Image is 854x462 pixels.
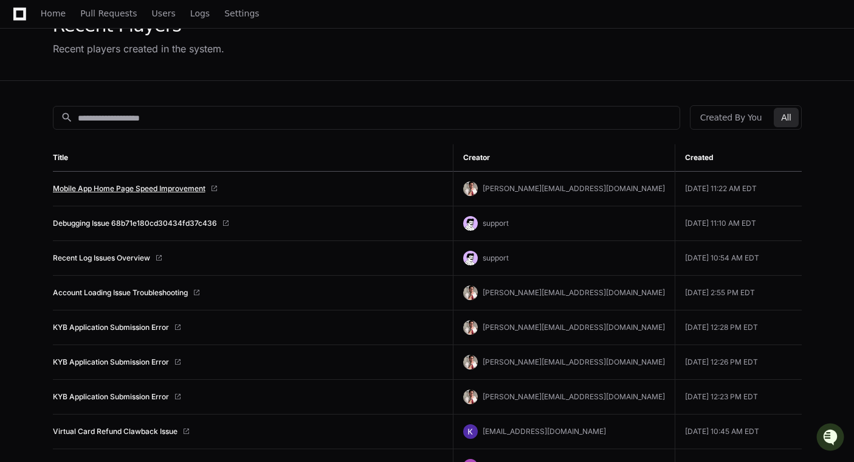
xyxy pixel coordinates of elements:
[41,103,154,113] div: We're available if you need us!
[463,285,478,300] img: ACg8ocLr5ocjS_DnUyfbXRNw75xRvVUWooYLev62PzYbnSNZmqzyVjIU=s96-c
[815,422,848,455] iframe: Open customer support
[152,10,176,17] span: Users
[453,144,675,172] th: Creator
[675,172,802,206] td: [DATE] 11:22 AM EDT
[675,276,802,310] td: [DATE] 2:55 PM EDT
[483,288,665,297] span: [PERSON_NAME][EMAIL_ADDRESS][DOMAIN_NAME]
[53,41,224,56] div: Recent players created in the system.
[483,357,665,366] span: [PERSON_NAME][EMAIL_ADDRESS][DOMAIN_NAME]
[121,128,147,137] span: Pylon
[675,310,802,345] td: [DATE] 12:28 PM EDT
[675,241,802,276] td: [DATE] 10:54 AM EDT
[483,392,665,401] span: [PERSON_NAME][EMAIL_ADDRESS][DOMAIN_NAME]
[53,357,169,367] a: KYB Application Submission Error
[675,206,802,241] td: [DATE] 11:10 AM EDT
[463,424,478,439] img: ACg8ocKYBhpekE0Hyv2bVe9YHZFFy8zuSV2tFDBhb5Gf1w93xO_wjg=s96-c
[483,323,665,332] span: [PERSON_NAME][EMAIL_ADDRESS][DOMAIN_NAME]
[675,345,802,380] td: [DATE] 12:26 PM EDT
[12,49,221,68] div: Welcome
[53,253,150,263] a: Recent Log Issues Overview
[53,392,169,402] a: KYB Application Submission Error
[53,288,188,298] a: Account Loading Issue Troubleshooting
[483,184,665,193] span: [PERSON_NAME][EMAIL_ADDRESS][DOMAIN_NAME]
[483,219,509,228] span: support
[463,355,478,369] img: ACg8ocLr5ocjS_DnUyfbXRNw75xRvVUWooYLev62PzYbnSNZmqzyVjIU=s96-c
[675,144,802,172] th: Created
[41,10,66,17] span: Home
[61,111,73,124] mat-icon: search
[483,253,509,262] span: support
[675,380,802,415] td: [DATE] 12:23 PM EDT
[483,427,606,436] span: [EMAIL_ADDRESS][DOMAIN_NAME]
[12,12,36,37] img: PlayerZero
[53,219,217,228] a: Debugging Issue 68b71e180cd30434fd37c436
[86,127,147,137] a: Powered byPylon
[207,94,221,109] button: Start new chat
[774,108,798,127] button: All
[463,216,478,231] img: avatar
[224,10,259,17] span: Settings
[53,144,453,172] th: Title
[53,323,169,332] a: KYB Application Submission Error
[190,10,210,17] span: Logs
[463,320,478,335] img: ACg8ocLr5ocjS_DnUyfbXRNw75xRvVUWooYLev62PzYbnSNZmqzyVjIU=s96-c
[53,427,177,436] a: Virtual Card Refund Clawback Issue
[80,10,137,17] span: Pull Requests
[41,91,199,103] div: Start new chat
[12,91,34,113] img: 1756235613930-3d25f9e4-fa56-45dd-b3ad-e072dfbd1548
[693,108,769,127] button: Created By You
[53,184,205,194] a: Mobile App Home Page Speed Improvement
[463,390,478,404] img: ACg8ocLr5ocjS_DnUyfbXRNw75xRvVUWooYLev62PzYbnSNZmqzyVjIU=s96-c
[463,251,478,265] img: avatar
[675,415,802,449] td: [DATE] 10:45 AM EDT
[463,181,478,196] img: ACg8ocLr5ocjS_DnUyfbXRNw75xRvVUWooYLev62PzYbnSNZmqzyVjIU=s96-c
